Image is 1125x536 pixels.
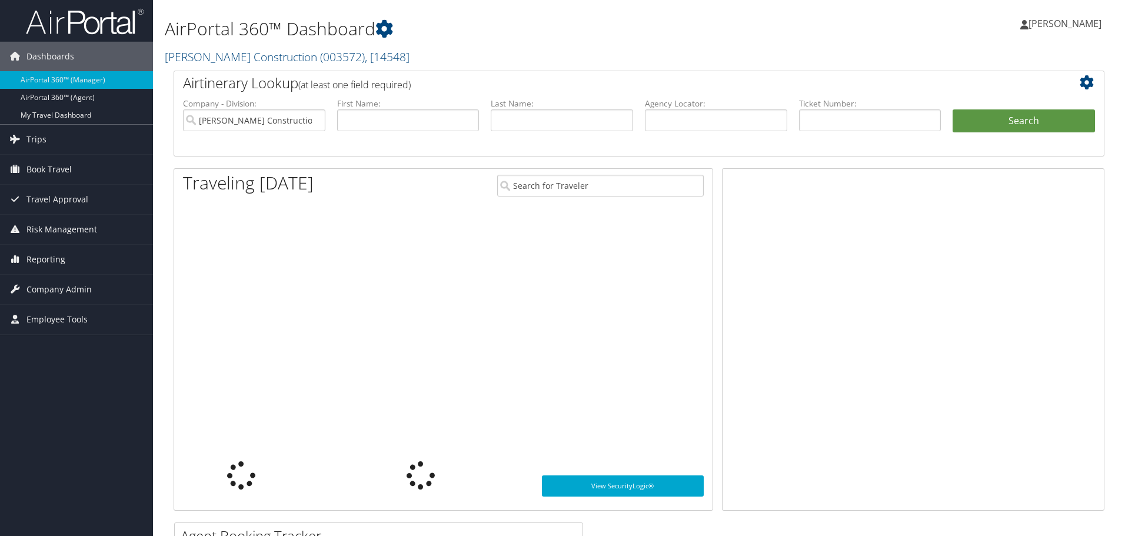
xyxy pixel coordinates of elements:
span: Employee Tools [26,305,88,334]
span: Dashboards [26,42,74,71]
h1: AirPortal 360™ Dashboard [165,16,797,41]
label: Last Name: [491,98,633,109]
span: Company Admin [26,275,92,304]
button: Search [953,109,1095,133]
span: Reporting [26,245,65,274]
input: Search for Traveler [497,175,704,197]
span: (at least one field required) [298,78,411,91]
a: [PERSON_NAME] Construction [165,49,410,65]
img: airportal-logo.png [26,8,144,35]
h2: Airtinerary Lookup [183,73,1017,93]
h1: Traveling [DATE] [183,171,314,195]
a: [PERSON_NAME] [1020,6,1113,41]
label: Company - Division: [183,98,325,109]
span: Risk Management [26,215,97,244]
label: First Name: [337,98,480,109]
span: , [ 14548 ] [365,49,410,65]
span: Travel Approval [26,185,88,214]
label: Ticket Number: [799,98,941,109]
span: Trips [26,125,46,154]
a: View SecurityLogic® [542,475,704,497]
label: Agency Locator: [645,98,787,109]
span: [PERSON_NAME] [1029,17,1101,30]
span: Book Travel [26,155,72,184]
span: ( 003572 ) [320,49,365,65]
